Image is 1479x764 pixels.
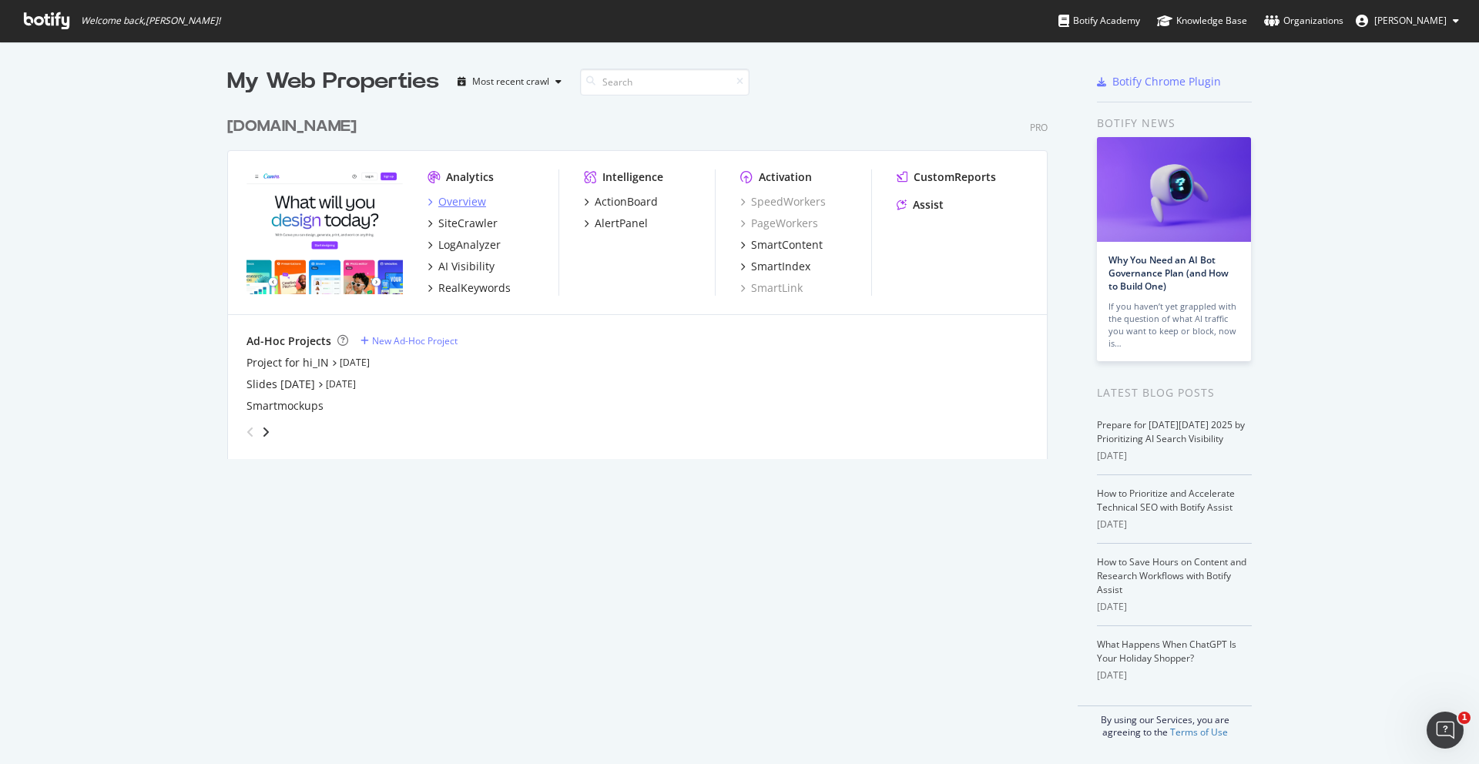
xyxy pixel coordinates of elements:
[1097,668,1252,682] div: [DATE]
[1097,449,1252,463] div: [DATE]
[740,280,803,296] a: SmartLink
[595,216,648,231] div: AlertPanel
[1097,600,1252,614] div: [DATE]
[1097,137,1251,242] img: Why You Need an AI Bot Governance Plan (and How to Build One)
[913,197,944,213] div: Assist
[602,169,663,185] div: Intelligence
[740,259,810,274] a: SmartIndex
[246,355,329,370] a: Project for hi_IN
[1108,253,1229,293] a: Why You Need an AI Bot Governance Plan (and How to Build One)
[580,69,750,95] input: Search
[428,216,498,231] a: SiteCrawler
[1112,74,1221,89] div: Botify Chrome Plugin
[81,15,220,27] span: Welcome back, [PERSON_NAME] !
[227,116,363,138] a: [DOMAIN_NAME]
[326,377,356,390] a: [DATE]
[438,194,486,209] div: Overview
[246,398,324,414] a: Smartmockups
[428,194,486,209] a: Overview
[1108,300,1239,350] div: If you haven’t yet grappled with the question of what AI traffic you want to keep or block, now is…
[1427,712,1464,749] iframe: Intercom live chat
[1097,74,1221,89] a: Botify Chrome Plugin
[1097,638,1236,665] a: What Happens When ChatGPT Is Your Holiday Shopper?
[1343,8,1471,33] button: [PERSON_NAME]
[428,280,511,296] a: RealKeywords
[740,216,818,231] a: PageWorkers
[1078,705,1252,739] div: By using our Services, you are agreeing to the
[897,169,996,185] a: CustomReports
[1157,13,1247,28] div: Knowledge Base
[227,116,357,138] div: [DOMAIN_NAME]
[361,334,458,347] a: New Ad-Hoc Project
[372,334,458,347] div: New Ad-Hoc Project
[240,420,260,444] div: angle-left
[438,237,501,253] div: LogAnalyzer
[1097,518,1252,531] div: [DATE]
[1264,13,1343,28] div: Organizations
[740,194,826,209] a: SpeedWorkers
[1097,487,1235,514] a: How to Prioritize and Accelerate Technical SEO with Botify Assist
[914,169,996,185] div: CustomReports
[340,356,370,369] a: [DATE]
[227,66,439,97] div: My Web Properties
[451,69,568,94] button: Most recent crawl
[1030,121,1048,134] div: Pro
[227,97,1060,459] div: grid
[260,424,271,440] div: angle-right
[1458,712,1471,724] span: 1
[438,280,511,296] div: RealKeywords
[438,259,495,274] div: AI Visibility
[246,333,331,349] div: Ad-Hoc Projects
[438,216,498,231] div: SiteCrawler
[1058,13,1140,28] div: Botify Academy
[1097,555,1246,596] a: How to Save Hours on Content and Research Workflows with Botify Assist
[584,194,658,209] a: ActionBoard
[595,194,658,209] div: ActionBoard
[740,237,823,253] a: SmartContent
[446,169,494,185] div: Analytics
[428,259,495,274] a: AI Visibility
[1097,418,1245,445] a: Prepare for [DATE][DATE] 2025 by Prioritizing AI Search Visibility
[584,216,648,231] a: AlertPanel
[246,169,403,294] img: canva.com
[428,237,501,253] a: LogAnalyzer
[1097,384,1252,401] div: Latest Blog Posts
[759,169,812,185] div: Activation
[897,197,944,213] a: Assist
[246,377,315,392] a: Slides [DATE]
[751,259,810,274] div: SmartIndex
[1170,725,1228,739] a: Terms of Use
[1374,14,1447,27] span: Carolina Santana
[472,77,549,86] div: Most recent crawl
[1097,115,1252,132] div: Botify news
[751,237,823,253] div: SmartContent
